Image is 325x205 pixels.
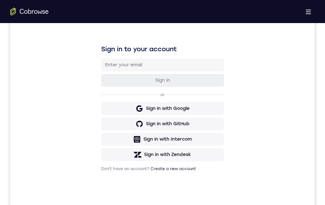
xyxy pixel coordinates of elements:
button: Sign in with Google [91,102,214,114]
div: Sign in with Google [136,105,179,111]
h1: Sign in to your account [91,44,214,53]
p: Don't have an account? [91,166,214,171]
a: Create a new account [140,166,186,170]
a: Go to the home page [10,8,49,15]
div: Sign in with Zendesk [134,151,181,157]
button: Sign in with GitHub [91,117,214,130]
button: Sign in [91,73,214,86]
input: Enter your email [95,61,210,68]
div: Sign in with GitHub [136,120,179,127]
p: or [149,92,156,97]
div: Sign in with Intercom [133,135,182,142]
button: Sign in with Zendesk [91,148,214,160]
button: Sign in with Intercom [91,132,214,145]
